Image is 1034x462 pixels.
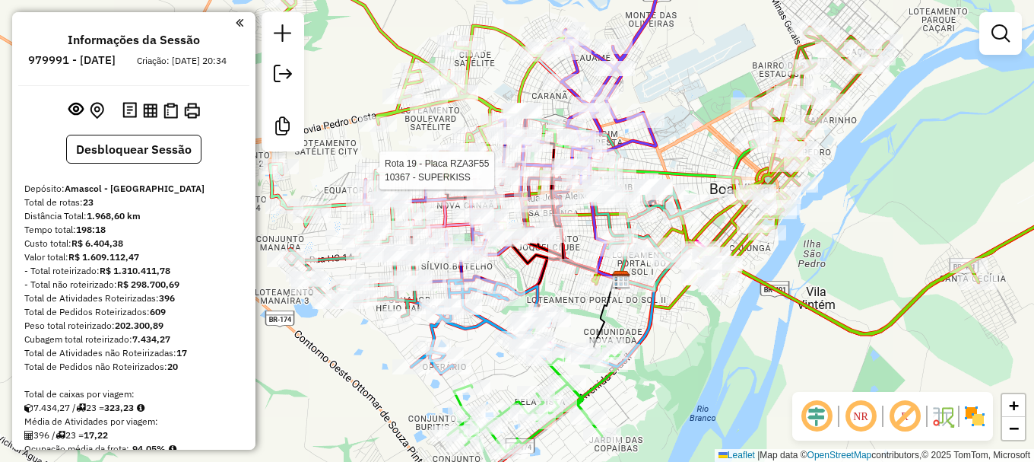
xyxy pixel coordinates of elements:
[159,292,175,304] strong: 396
[798,398,835,435] span: Ocultar deslocamento
[104,402,134,413] strong: 323,23
[28,53,116,67] h6: 979991 - [DATE]
[268,111,298,145] a: Criar modelo
[24,443,129,454] span: Ocupação média da frota:
[24,264,243,278] div: - Total roteirizado:
[24,209,243,223] div: Distância Total:
[84,429,108,441] strong: 17,22
[66,135,201,164] button: Desbloquear Sessão
[268,18,298,53] a: Nova sessão e pesquisa
[1002,394,1025,417] a: Zoom in
[807,450,872,460] a: OpenStreetMap
[131,54,233,68] div: Criação: [DATE] 20:34
[119,99,140,123] button: Logs desbloquear sessão
[117,279,179,290] strong: R$ 298.700,69
[68,33,200,47] h4: Informações da Sessão
[24,403,33,413] i: Cubagem total roteirizado
[100,265,170,276] strong: R$ 1.310.411,78
[715,449,1034,462] div: Map data © contributors,© 2025 TomTom, Microsoft
[65,183,205,194] strong: Amascol - [GEOGRAPHIC_DATA]
[24,429,243,442] div: 396 / 23 =
[24,292,243,305] div: Total de Atividades Roteirizadas:
[181,100,203,122] button: Imprimir Rotas
[160,100,181,122] button: Visualizar Romaneio
[24,223,243,237] div: Tempo total:
[115,320,163,331] strong: 202.300,89
[137,403,144,413] i: Meta Caixas/viagem: 1,00 Diferença: 322,23
[24,250,243,264] div: Valor total:
[167,361,178,372] strong: 20
[65,98,87,123] button: Exibir sessão original
[24,278,243,292] div: - Total não roteirizado:
[87,99,107,123] button: Centralizar mapa no depósito ou ponto de apoio
[24,333,243,346] div: Cubagem total roteirizado:
[1009,396,1019,415] span: +
[83,196,94,208] strong: 23
[24,360,243,374] div: Total de Pedidos não Roteirizados:
[634,180,672,195] div: Atividade não roteirizada - ASSAI BOA VISTA
[24,431,33,440] i: Total de Atividades
[68,251,139,263] strong: R$ 1.609.112,47
[24,237,243,250] div: Custo total:
[24,196,243,209] div: Total de rotas:
[842,398,879,435] span: Ocultar NR
[76,403,86,413] i: Total de rotas
[1009,419,1019,438] span: −
[236,14,243,31] a: Clique aqui para minimizar o painel
[887,398,923,435] span: Exibir rótulo
[24,182,243,196] div: Depósito:
[132,443,166,454] strong: 94,05%
[611,270,631,290] img: Amascol - Boa Vista
[24,415,243,429] div: Média de Atividades por viagem:
[24,346,243,360] div: Total de Atividades não Roteirizadas:
[757,450,760,460] span: |
[963,404,987,429] img: Exibir/Ocultar setores
[24,387,243,401] div: Total de caixas por viagem:
[76,224,106,235] strong: 198:18
[169,444,176,454] em: Média calculada utilizando a maior ocupação (%Peso ou %Cubagem) de cada rota da sessão. Rotas cro...
[87,210,141,221] strong: 1.968,60 km
[985,18,1016,49] a: Exibir filtros
[24,305,243,319] div: Total de Pedidos Roteirizados:
[140,100,160,120] button: Visualizar relatório de Roteirização
[176,347,187,358] strong: 17
[132,333,170,345] strong: 7.434,27
[24,319,243,333] div: Peso total roteirizado:
[56,431,65,440] i: Total de rotas
[150,306,166,317] strong: 609
[931,404,955,429] img: Fluxo de ruas
[718,450,755,460] a: Leaflet
[24,401,243,415] div: 7.434,27 / 23 =
[71,237,123,249] strong: R$ 6.404,38
[1002,417,1025,440] a: Zoom out
[268,59,298,93] a: Exportar sessão
[635,179,673,194] div: Atividade não roteirizada - ASSAI BOA VISTA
